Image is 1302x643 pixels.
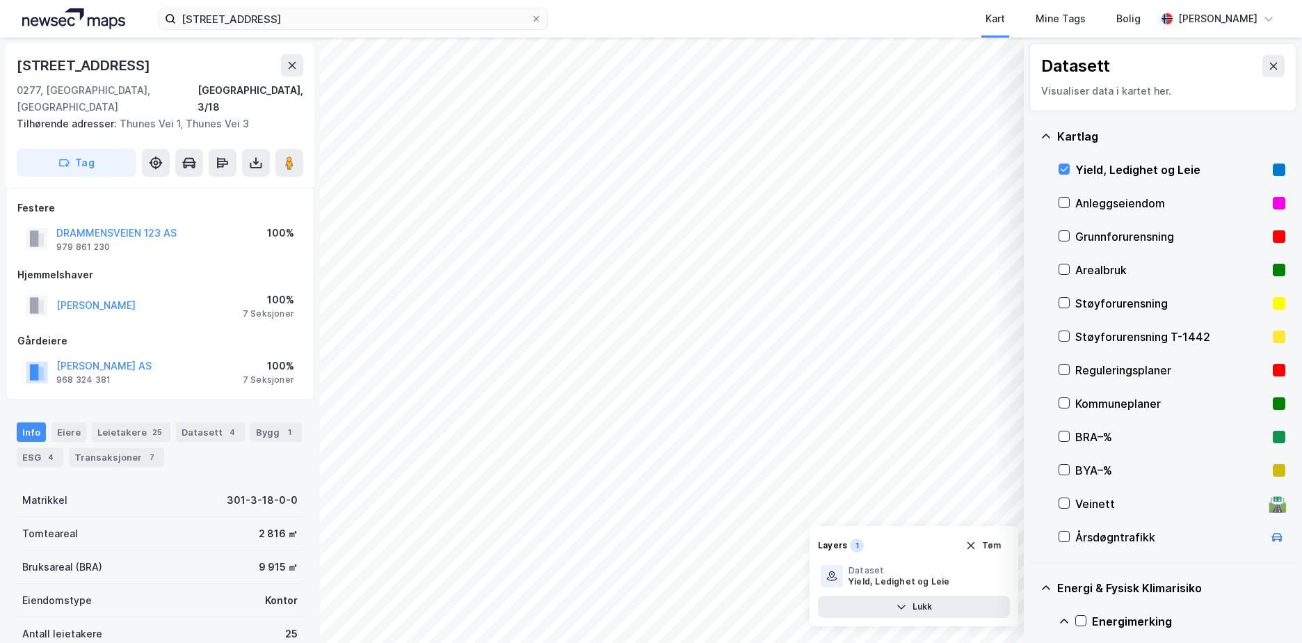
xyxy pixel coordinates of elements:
div: Kartlag [1057,128,1285,145]
div: Antall leietakere [22,626,102,642]
div: Mine Tags [1036,10,1086,27]
div: Festere [17,200,303,216]
div: Arealbruk [1075,262,1267,278]
div: Transaksjoner [69,447,164,467]
div: 9 915 ㎡ [259,559,298,575]
div: Eiendomstype [22,592,92,609]
div: Info [17,422,46,442]
div: 4 [44,450,58,464]
div: Kart [986,10,1005,27]
div: Tomteareal [22,525,78,542]
div: 1 [282,425,296,439]
div: Layers [818,540,847,551]
div: Yield, Ledighet og Leie [849,576,950,587]
div: 100% [267,225,294,241]
div: 100% [243,358,294,374]
div: Årsdøgntrafikk [1075,529,1263,546]
div: Bolig [1116,10,1141,27]
div: 7 [145,450,159,464]
div: Leietakere [92,422,170,442]
div: [STREET_ADDRESS] [17,54,153,77]
div: Eiere [51,422,86,442]
div: 1 [850,539,864,553]
div: Datasett [1041,55,1110,77]
div: 25 [285,626,298,642]
button: Tag [17,149,136,177]
div: 0277, [GEOGRAPHIC_DATA], [GEOGRAPHIC_DATA] [17,82,198,116]
div: Kontrollprogram for chat [1232,576,1302,643]
div: 968 324 381 [56,374,111,386]
span: Tilhørende adresser: [17,118,120,129]
div: [PERSON_NAME] [1178,10,1257,27]
div: Matrikkel [22,492,67,509]
div: Bygg [250,422,302,442]
div: Energi & Fysisk Klimarisiko [1057,580,1285,596]
div: Bruksareal (BRA) [22,559,102,575]
div: Kommuneplaner [1075,395,1267,412]
div: [GEOGRAPHIC_DATA], 3/18 [198,82,303,116]
div: Støyforurensning [1075,295,1267,312]
div: 7 Seksjoner [243,308,294,319]
button: Lukk [818,596,1010,618]
input: Søk på adresse, matrikkel, gårdeiere, leietakere eller personer [176,8,531,29]
div: 301-3-18-0-0 [227,492,298,509]
div: BRA–% [1075,429,1267,445]
div: Veinett [1075,495,1263,512]
div: Energimerking [1092,613,1285,630]
div: BYA–% [1075,462,1267,479]
div: ESG [17,447,63,467]
div: Visualiser data i kartet her. [1041,83,1285,100]
img: logo.a4113a55bc3d86da70a041830d287a7e.svg [22,8,125,29]
div: 🛣️ [1268,495,1287,513]
div: Datasett [176,422,245,442]
div: Yield, Ledighet og Leie [1075,161,1267,178]
div: 25 [150,425,165,439]
div: 979 861 230 [56,241,110,253]
div: Reguleringsplaner [1075,362,1267,379]
div: 4 [225,425,239,439]
div: Grunnforurensning [1075,228,1267,245]
iframe: Chat Widget [1232,576,1302,643]
div: 7 Seksjoner [243,374,294,386]
div: Støyforurensning T-1442 [1075,328,1267,345]
div: 100% [243,292,294,308]
div: Gårdeiere [17,333,303,349]
div: 2 816 ㎡ [259,525,298,542]
div: Anleggseiendom [1075,195,1267,212]
div: Hjemmelshaver [17,267,303,283]
button: Tøm [956,534,1010,557]
div: Thunes Vei 1, Thunes Vei 3 [17,116,292,132]
div: Dataset [849,565,950,576]
div: Kontor [265,592,298,609]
